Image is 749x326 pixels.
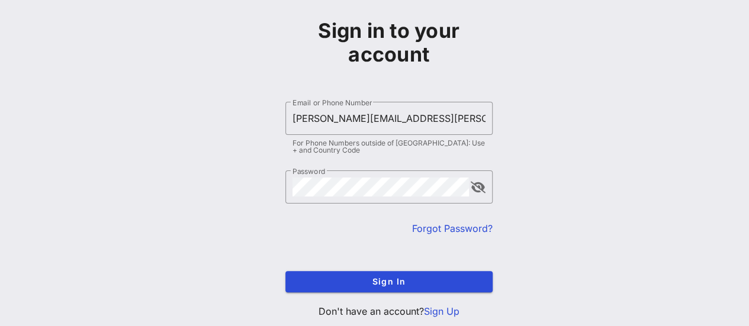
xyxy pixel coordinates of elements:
button: Sign In [285,271,493,292]
label: Email or Phone Number [292,98,372,107]
span: Sign In [295,276,483,286]
p: Don't have an account? [285,304,493,318]
a: Sign Up [424,305,459,317]
a: Forgot Password? [412,222,493,234]
button: append icon [471,182,486,193]
h1: Sign in to your account [285,19,493,66]
label: Password [292,167,326,176]
div: For Phone Numbers outside of [GEOGRAPHIC_DATA]: Use + and Country Code [292,140,486,154]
